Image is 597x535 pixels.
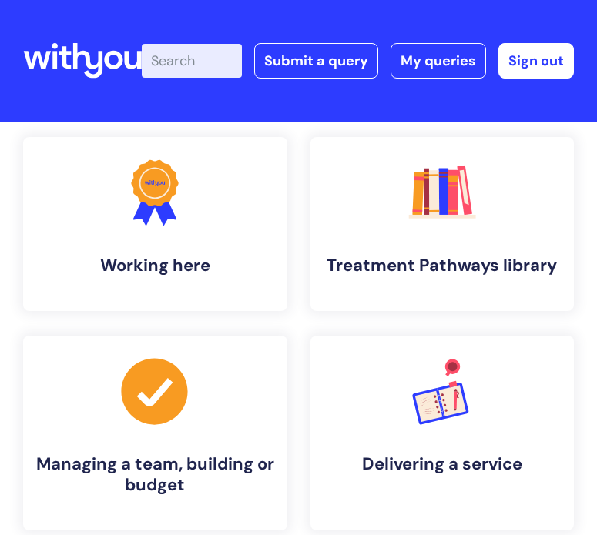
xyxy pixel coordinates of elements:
a: Managing a team, building or budget [23,336,287,530]
a: Sign out [498,43,574,79]
h4: Managing a team, building or budget [35,454,275,495]
a: Delivering a service [310,336,575,530]
input: Search [142,44,242,78]
h4: Treatment Pathways library [323,256,562,276]
h4: Delivering a service [323,454,562,474]
a: Treatment Pathways library [310,137,575,311]
div: | - [142,43,574,79]
a: Submit a query [254,43,378,79]
a: Working here [23,137,287,311]
h4: Working here [35,256,275,276]
a: My queries [391,43,486,79]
